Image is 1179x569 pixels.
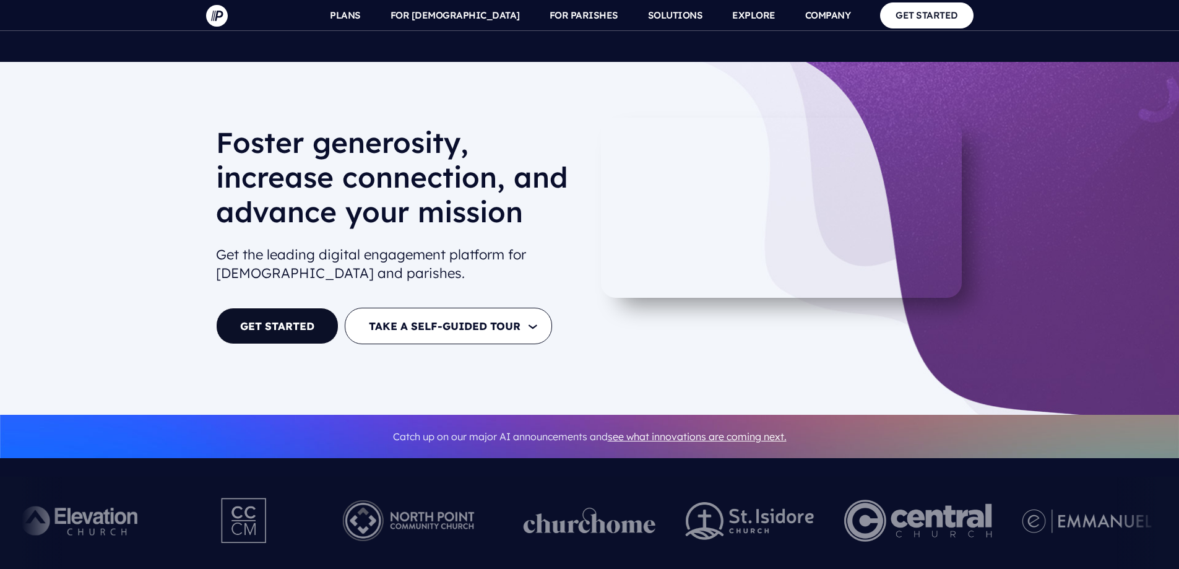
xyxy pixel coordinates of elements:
[608,430,787,443] a: see what innovations are coming next.
[880,2,974,28] a: GET STARTED
[324,487,494,555] img: Pushpay_Logo__NorthPoint
[216,125,580,239] h1: Foster generosity, increase connection, and advance your mission
[844,487,992,555] img: Central Church Henderson NV
[686,502,814,540] img: pp_logos_2
[345,308,552,344] button: TAKE A SELF-GUIDED TOUR
[524,508,656,534] img: pp_logos_1
[216,240,580,289] h2: Get the leading digital engagement platform for [DEMOGRAPHIC_DATA] and parishes.
[196,487,293,555] img: Pushpay_Logo__CCM
[216,308,339,344] a: GET STARTED
[216,423,964,451] p: Catch up on our major AI announcements and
